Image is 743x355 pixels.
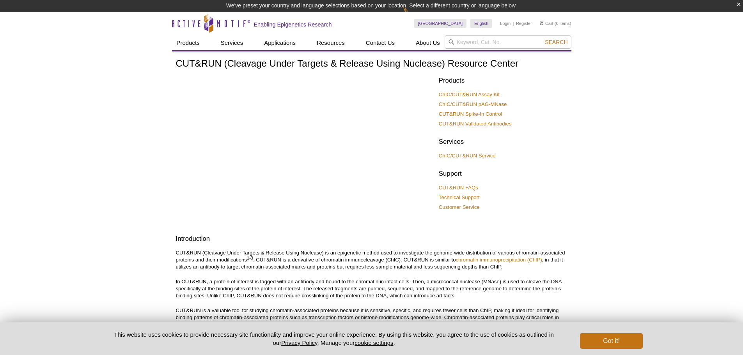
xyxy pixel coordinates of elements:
a: ChIC/CUT&RUN Service [439,152,496,159]
p: This website uses cookies to provide necessary site functionality and improve your online experie... [101,330,567,347]
a: Login [500,21,511,26]
a: Customer Service [439,204,480,211]
span: Search [545,39,567,45]
h2: Introduction [176,234,567,244]
a: Resources [312,35,349,50]
h2: Products [439,76,567,85]
a: CUT&RUN FAQs [439,184,478,191]
img: Change Here [403,6,424,24]
a: [GEOGRAPHIC_DATA] [414,19,467,28]
a: English [470,19,492,28]
button: Search [543,39,570,46]
p: In CUT&RUN, a protein of interest is tagged with an antibody and bound to the chromatin in intact... [176,278,567,299]
p: CUT&RUN is a valuable tool for studying chromatin-associated proteins because it is sensitive, sp... [176,307,567,335]
h2: Services [439,137,567,147]
input: Keyword, Cat. No. [445,35,571,49]
a: ChIC/CUT&RUN Assay Kit [439,91,500,98]
a: CUT&RUN Spike-In Control [439,111,502,118]
p: CUT&RUN (Cleavage Under Targets & Release Using Nuclease) is an epigenetic method used to investi... [176,249,567,270]
a: Services [216,35,248,50]
a: Technical Support [439,194,480,201]
button: cookie settings [355,339,393,346]
a: Contact Us [361,35,399,50]
a: chromatin immunoprecipitation (ChIP) [456,257,542,263]
h2: Support [439,169,567,178]
img: Your Cart [540,21,543,25]
li: (0 items) [540,19,571,28]
button: Got it! [580,333,642,349]
a: ChIC/CUT&RUN pAG-MNase [439,101,507,108]
a: Privacy Policy [281,339,317,346]
iframe: [WEBINAR] Introduction to CUT&RUN [176,74,433,219]
h2: Enabling Epigenetics Research [254,21,332,28]
a: Products [172,35,204,50]
li: | [513,19,514,28]
sup: 1-3 [247,256,253,260]
a: Cart [540,21,553,26]
a: About Us [411,35,445,50]
a: Register [516,21,532,26]
a: CUT&RUN Validated Antibodies [439,120,512,127]
a: Applications [259,35,300,50]
h1: CUT&RUN (Cleavage Under Targets & Release Using Nuclease) Resource Center [176,58,567,70]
